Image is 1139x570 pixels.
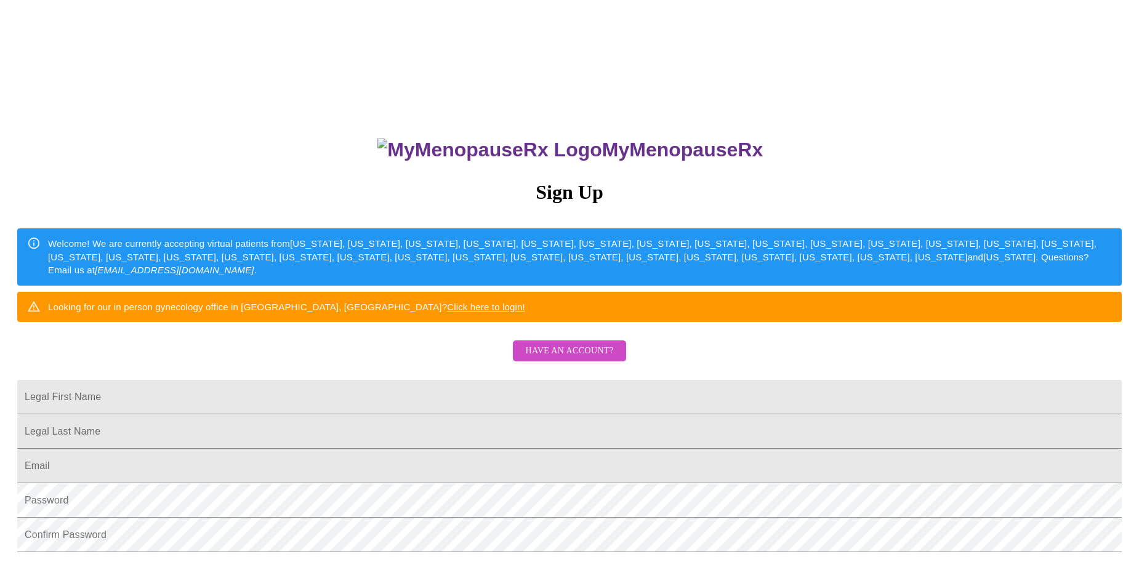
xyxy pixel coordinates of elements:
[48,295,525,318] div: Looking for our in person gynecology office in [GEOGRAPHIC_DATA], [GEOGRAPHIC_DATA]?
[95,265,254,275] em: [EMAIL_ADDRESS][DOMAIN_NAME]
[17,181,1122,204] h3: Sign Up
[377,138,602,161] img: MyMenopauseRx Logo
[525,343,613,359] span: Have an account?
[510,354,629,364] a: Have an account?
[48,232,1112,281] div: Welcome! We are currently accepting virtual patients from [US_STATE], [US_STATE], [US_STATE], [US...
[447,302,525,312] a: Click here to login!
[19,138,1122,161] h3: MyMenopauseRx
[513,340,626,362] button: Have an account?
